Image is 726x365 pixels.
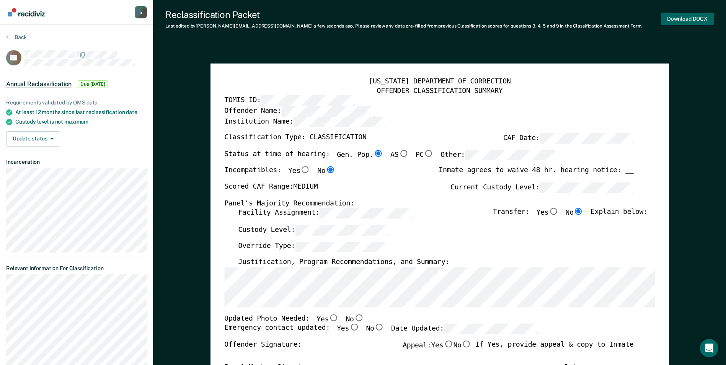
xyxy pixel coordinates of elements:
label: Justification, Program Recommendations, and Summary: [238,258,449,267]
dt: Relevant Information For Classification [6,265,147,272]
label: Institution Name: [224,116,387,127]
button: Update status [6,131,60,147]
label: Classification Type: CLASSIFICATION [224,133,366,143]
label: Scored CAF Range: MEDIUM [224,182,318,193]
label: No [453,341,471,350]
input: Facility Assignment: [319,208,413,218]
input: Yes [548,208,558,215]
label: Yes [431,341,453,350]
input: Yes [329,314,339,321]
input: Date Updated: [444,324,538,334]
label: Yes [317,314,339,324]
div: At least 12 months since last reclassification [15,109,147,116]
div: Inmate agrees to waive 48 hr. hearing notice: __ [439,166,633,182]
div: Status at time of hearing: [224,150,559,167]
div: Transfer: Explain below: [493,208,648,225]
input: PC [424,150,434,157]
img: Recidiviz [8,8,45,16]
input: Custody Level: [295,225,389,235]
div: Open Intercom Messenger [700,339,718,357]
input: Gen. Pop. [373,150,383,157]
label: Custody Level: [238,225,389,235]
span: Due [DATE] [78,80,108,88]
input: No [354,314,364,321]
span: a few seconds ago [313,23,353,29]
label: No [317,166,335,176]
button: Profile dropdown button [135,6,147,18]
button: Back [6,34,27,41]
input: AS [398,150,408,157]
div: Reclassification Packet [165,9,643,20]
input: No [461,341,471,347]
div: Last edited by [PERSON_NAME][EMAIL_ADDRESS][DOMAIN_NAME] . Please review any data pre-filled from... [165,23,643,29]
label: AS [390,150,408,160]
label: No [366,324,384,334]
label: Other: [440,150,559,160]
dt: Incarceration [6,159,147,165]
input: No [325,166,335,173]
div: n [135,6,147,18]
label: Facility Assignment: [238,208,413,218]
div: Requirements validated by OMS data [6,99,147,106]
label: Override Type: [238,241,389,252]
label: TOMIS ID: [224,96,354,106]
label: Yes [288,166,310,176]
button: Download DOCX [661,13,714,25]
div: Custody level is not [15,119,147,125]
label: Appeal: [403,341,471,357]
input: Offender Name: [281,106,375,116]
div: Incompatibles: [224,166,335,182]
label: Date Updated: [391,324,538,334]
input: Other: [465,150,559,160]
label: Offender Name: [224,106,375,116]
input: Override Type: [295,241,389,252]
div: Updated Photo Needed: [224,314,364,324]
div: Panel's Majority Recommendation: [224,199,633,208]
span: maximum [64,119,88,125]
div: OFFENDER CLASSIFICATION SUMMARY [224,86,655,96]
input: Yes [443,341,453,347]
input: TOMIS ID: [261,96,354,106]
label: No [565,208,583,218]
label: Current Custody Level: [450,182,633,193]
label: CAF Date: [503,133,633,143]
label: PC [415,150,433,160]
div: Emergency contact updated: [224,324,538,341]
input: No [374,324,384,331]
label: Yes [536,208,558,218]
input: No [574,208,584,215]
div: [US_STATE] DEPARTMENT OF CORRECTION [224,77,655,86]
span: date [126,109,137,115]
input: Current Custody Level: [540,182,633,193]
label: Gen. Pop. [337,150,383,160]
input: Institution Name: [293,116,387,127]
div: Offender Signature: _______________________ If Yes, provide appeal & copy to Inmate [224,341,633,363]
input: Yes [349,324,359,331]
label: No [346,314,364,324]
label: Yes [337,324,359,334]
span: Annual Reclassification [6,80,72,88]
input: CAF Date: [540,133,633,143]
input: Yes [300,166,310,173]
